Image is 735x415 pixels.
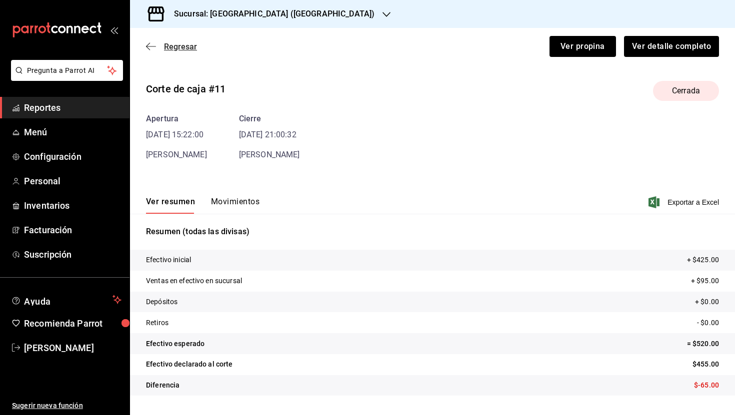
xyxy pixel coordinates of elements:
[12,401,121,411] span: Sugerir nueva función
[27,65,107,76] span: Pregunta a Parrot AI
[691,276,719,286] p: + $95.00
[146,42,197,51] button: Regresar
[650,196,719,208] button: Exportar a Excel
[24,294,108,306] span: Ayuda
[146,297,177,307] p: Depósitos
[624,36,719,57] button: Ver detalle completo
[239,150,300,159] span: [PERSON_NAME]
[146,276,242,286] p: Ventas en efectivo en sucursal
[24,101,121,114] span: Reportes
[146,197,259,214] div: navigation tabs
[239,113,300,125] div: Cierre
[694,380,719,391] p: $-65.00
[24,248,121,261] span: Suscripción
[7,72,123,83] a: Pregunta a Parrot AI
[239,129,300,141] time: [DATE] 21:00:32
[24,150,121,163] span: Configuración
[146,255,191,265] p: Efectivo inicial
[24,174,121,188] span: Personal
[687,255,719,265] p: + $425.00
[695,297,719,307] p: + $0.00
[24,317,121,330] span: Recomienda Parrot
[549,36,616,57] button: Ver propina
[146,129,207,141] time: [DATE] 15:22:00
[146,380,179,391] p: Diferencia
[697,318,719,328] p: - $0.00
[146,113,207,125] div: Apertura
[146,318,168,328] p: Retiros
[146,226,719,238] p: Resumen (todas las divisas)
[146,150,207,159] span: [PERSON_NAME]
[164,42,197,51] span: Regresar
[666,85,706,97] span: Cerrada
[166,8,374,20] h3: Sucursal: [GEOGRAPHIC_DATA] ([GEOGRAPHIC_DATA])
[11,60,123,81] button: Pregunta a Parrot AI
[24,199,121,212] span: Inventarios
[687,339,719,349] p: = $520.00
[24,341,121,355] span: [PERSON_NAME]
[24,223,121,237] span: Facturación
[24,125,121,139] span: Menú
[146,81,225,96] div: Corte de caja #11
[211,197,259,214] button: Movimientos
[146,339,204,349] p: Efectivo esperado
[692,359,719,370] p: $455.00
[146,359,233,370] p: Efectivo declarado al corte
[146,197,195,214] button: Ver resumen
[110,26,118,34] button: open_drawer_menu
